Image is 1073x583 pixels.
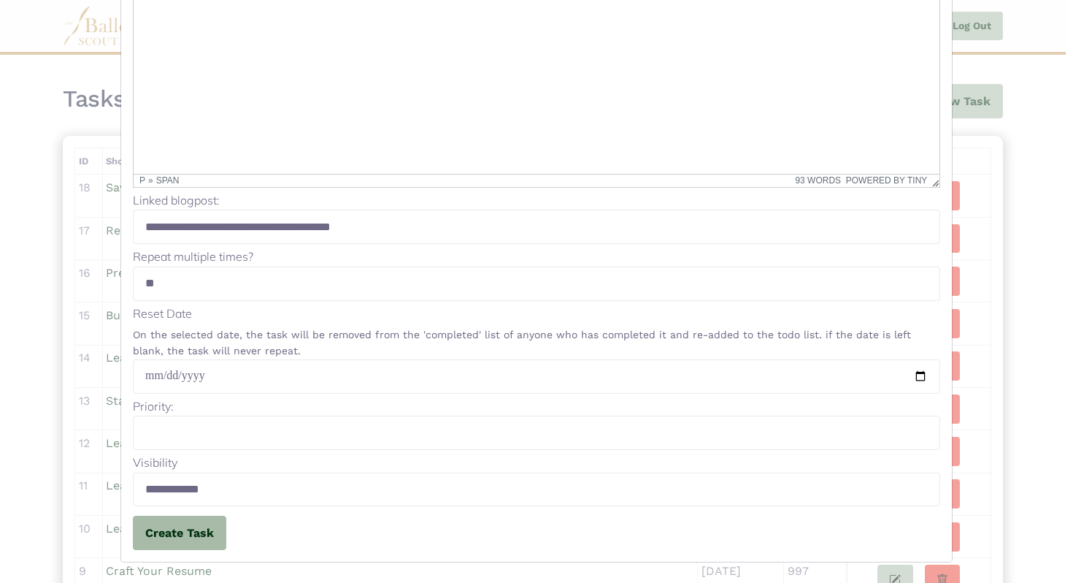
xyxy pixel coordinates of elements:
label: Repeat multiple times? [133,248,253,267]
label: Priority: [133,397,174,416]
label: Linked blogpost: [133,191,220,210]
button: Create Task [133,516,226,550]
label: Visibility [133,454,177,473]
div: On the selected date, the task will be removed from the 'completed' list of anyone who has comple... [133,327,940,359]
div: Resize [927,175,939,187]
label: Reset Date [133,305,192,324]
a: Powered by Tiny [846,175,928,186]
button: 93 words [795,175,841,186]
